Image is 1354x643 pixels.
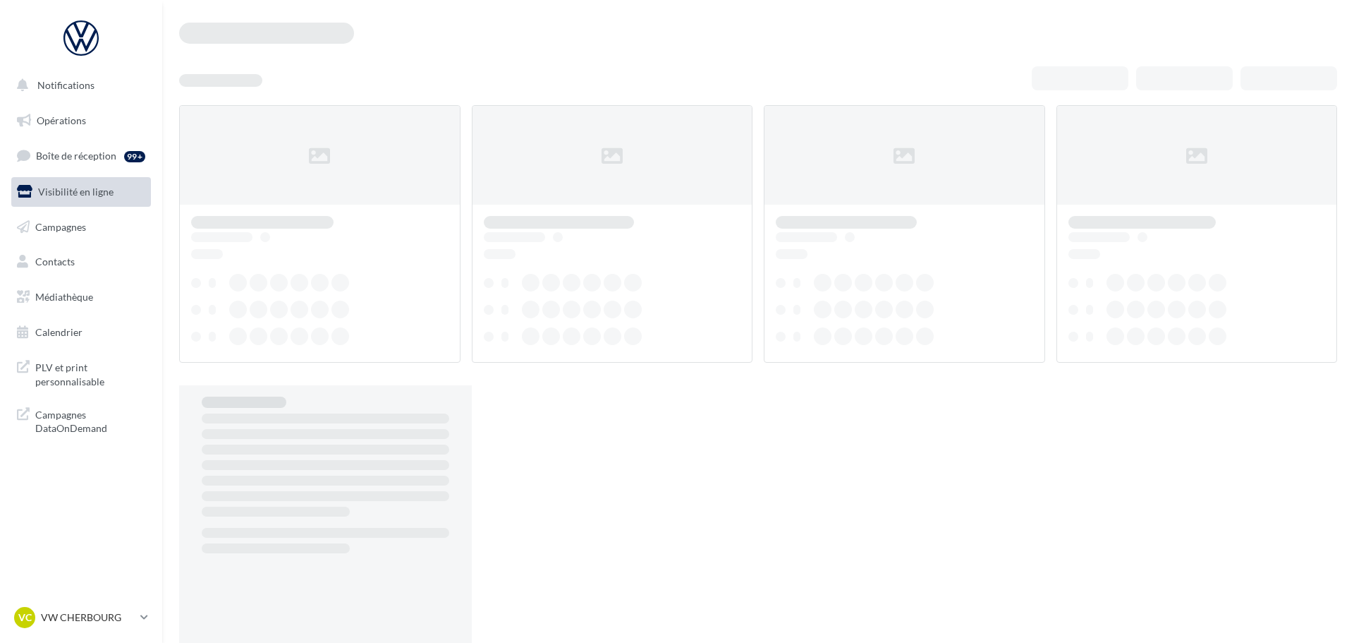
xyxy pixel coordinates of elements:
span: Campagnes DataOnDemand [35,405,145,435]
span: PLV et print personnalisable [35,358,145,388]
span: Calendrier [35,326,83,338]
a: Visibilité en ligne [8,177,154,207]
button: Notifications [8,71,148,100]
span: Boîte de réception [36,150,116,162]
a: Médiathèque [8,282,154,312]
p: VW CHERBOURG [41,611,135,625]
div: 99+ [124,151,145,162]
span: VC [18,611,32,625]
a: Contacts [8,247,154,277]
a: PLV et print personnalisable [8,352,154,394]
span: Campagnes [35,220,86,232]
a: Calendrier [8,318,154,347]
a: VC VW CHERBOURG [11,604,151,631]
a: Opérations [8,106,154,136]
span: Médiathèque [35,291,93,303]
span: Contacts [35,256,75,268]
span: Notifications [37,79,94,91]
a: Boîte de réception99+ [8,140,154,171]
a: Campagnes DataOnDemand [8,399,154,441]
span: Visibilité en ligne [38,186,114,198]
span: Opérations [37,114,86,126]
a: Campagnes [8,212,154,242]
